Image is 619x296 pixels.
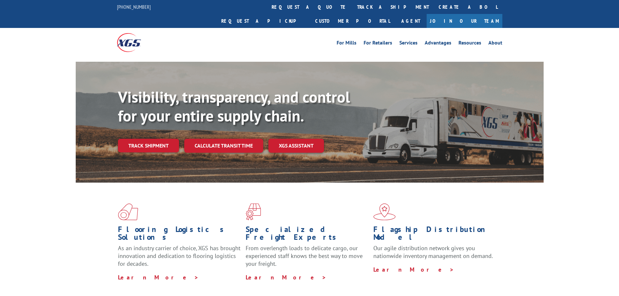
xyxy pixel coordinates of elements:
img: xgs-icon-flagship-distribution-model-red [373,203,396,220]
a: For Mills [337,40,356,47]
h1: Flooring Logistics Solutions [118,225,241,244]
span: As an industry carrier of choice, XGS has brought innovation and dedication to flooring logistics... [118,244,240,267]
a: XGS ASSISTANT [268,139,324,153]
a: Calculate transit time [184,139,263,153]
a: For Retailers [364,40,392,47]
h1: Specialized Freight Experts [246,225,368,244]
a: Join Our Team [427,14,502,28]
b: Visibility, transparency, and control for your entire supply chain. [118,87,350,126]
a: Advantages [425,40,451,47]
a: Learn More > [246,274,327,281]
a: Agent [395,14,427,28]
span: Our agile distribution network gives you nationwide inventory management on demand. [373,244,493,260]
h1: Flagship Distribution Model [373,225,496,244]
a: Request a pickup [216,14,310,28]
a: Learn More > [373,266,454,273]
img: xgs-icon-total-supply-chain-intelligence-red [118,203,138,220]
img: xgs-icon-focused-on-flooring-red [246,203,261,220]
p: From overlength loads to delicate cargo, our experienced staff knows the best way to move your fr... [246,244,368,273]
a: Learn More > [118,274,199,281]
a: Services [399,40,418,47]
a: Resources [458,40,481,47]
a: [PHONE_NUMBER] [117,4,151,10]
a: Customer Portal [310,14,395,28]
a: About [488,40,502,47]
a: Track shipment [118,139,179,152]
